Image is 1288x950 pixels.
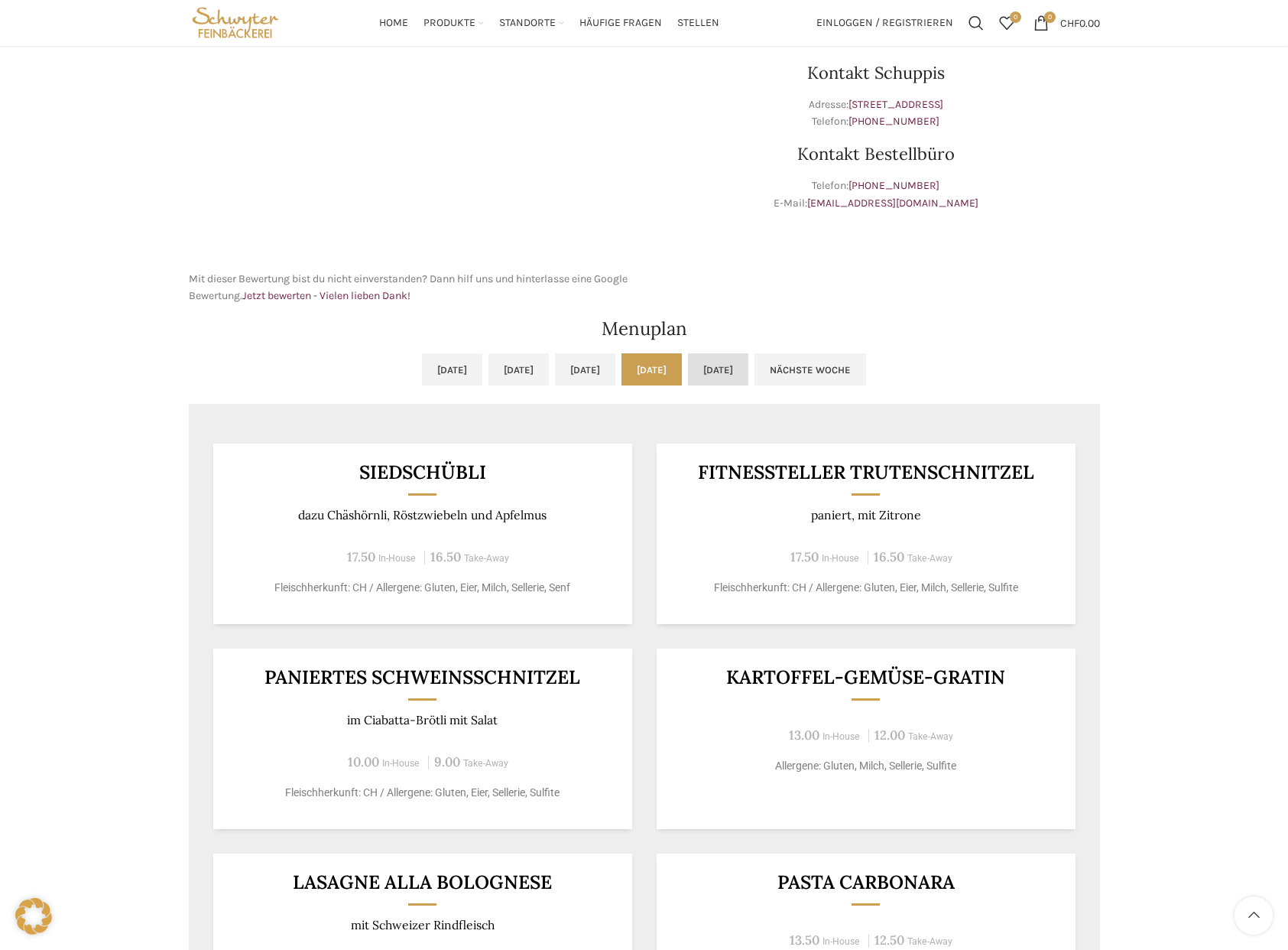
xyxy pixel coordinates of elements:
span: Einloggen / Registrieren [816,18,953,28]
a: Einloggen / Registrieren [809,8,961,38]
span: CHF [1060,16,1079,29]
span: 13.50 [790,932,819,948]
a: [DATE] [488,353,549,386]
a: 0 [991,8,1022,38]
span: In-House [382,758,420,769]
a: [DATE] [555,353,615,386]
a: [PHONE_NUMBER] [848,115,939,128]
span: Take-Away [463,758,508,769]
span: In-House [378,553,416,564]
p: Mit dieser Bewertung bist du nicht einverstanden? Dann hilf uns und hinterlasse eine Google Bewer... [189,271,637,305]
span: 17.50 [347,548,375,565]
span: 16.50 [874,548,904,565]
a: [DATE] [621,353,682,386]
span: Take-Away [907,553,952,564]
a: Suchen [961,8,991,38]
a: 0 CHF0.00 [1026,8,1108,38]
span: Stellen [677,16,719,31]
p: Allergene: Gluten, Milch, Sellerie, Sulfite [675,758,1056,774]
a: Standorte [499,8,564,38]
p: dazu Chäshörnli, Röstzwiebeln und Apfelmus [232,508,613,522]
h3: Kartoffel-Gemüse-Gratin [675,668,1056,687]
a: [PHONE_NUMBER] [848,179,939,192]
h3: Paniertes Schweinsschnitzel [232,668,613,687]
span: 0 [1044,11,1056,23]
span: 12.50 [874,932,904,948]
h3: Kontakt Schuppis [652,64,1100,81]
span: 10.00 [348,753,379,770]
h3: Kontakt Bestellbüro [652,145,1100,162]
span: Take-Away [464,553,509,564]
span: 17.50 [790,548,819,565]
p: Fleischherkunft: CH / Allergene: Gluten, Eier, Milch, Sellerie, Sulfite [675,580,1056,596]
span: 0 [1010,11,1021,23]
h3: Lasagne alla Bolognese [232,873,613,892]
a: Produkte [423,8,484,38]
div: Meine Wunschliste [991,8,1022,38]
p: mit Schweizer Rindfleisch [232,918,613,932]
a: [DATE] [688,353,748,386]
a: Nächste Woche [754,353,866,386]
span: Take-Away [908,731,953,742]
span: 9.00 [434,753,460,770]
h3: Fitnessteller Trutenschnitzel [675,463,1056,482]
span: Standorte [499,16,556,31]
p: im Ciabatta-Brötli mit Salat [232,713,613,727]
p: Adresse: Telefon: [652,96,1100,131]
bdi: 0.00 [1060,16,1100,29]
h3: Pasta Carbonara [675,873,1056,892]
iframe: schwyter schuppis [189,26,637,255]
a: Site logo [189,15,283,28]
p: Fleischherkunft: CH / Allergene: Gluten, Eier, Sellerie, Sulfite [232,785,613,801]
span: In-House [822,731,860,742]
div: Main navigation [290,8,808,38]
p: Telefon: E-Mail: [652,177,1100,212]
span: 12.00 [874,727,905,743]
span: Take-Away [907,936,952,947]
a: [STREET_ADDRESS] [848,98,943,111]
p: paniert, mit Zitrone [675,508,1056,522]
a: [DATE] [422,353,482,386]
a: Häufige Fragen [579,8,662,38]
span: Produkte [423,16,475,31]
span: In-House [822,936,860,947]
h3: Siedschübli [232,463,613,482]
a: [EMAIL_ADDRESS][DOMAIN_NAME] [807,197,978,210]
span: Häufige Fragen [579,16,662,31]
span: 16.50 [430,548,461,565]
p: Fleischherkunft: CH / Allergene: Gluten, Eier, Milch, Sellerie, Senf [232,580,613,596]
a: Jetzt bewerten - Vielen lieben Dank! [242,289,410,302]
span: 13.00 [789,727,819,743]
a: Scroll to top button [1234,896,1273,935]
a: Stellen [677,8,719,38]
h2: Menuplan [189,320,1100,338]
span: In-House [822,553,859,564]
span: Home [379,16,408,31]
a: Home [379,8,408,38]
